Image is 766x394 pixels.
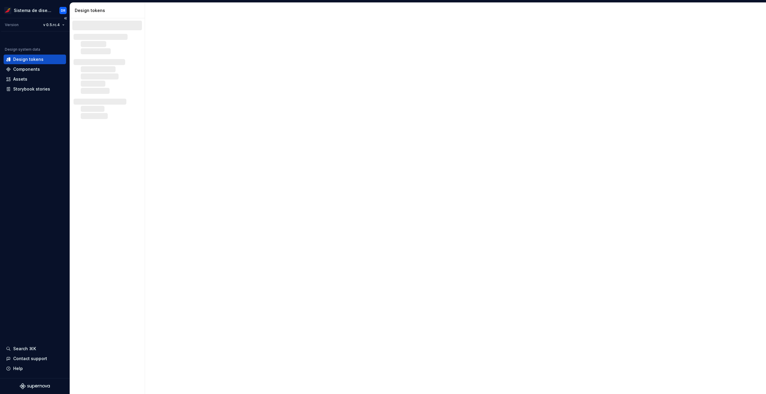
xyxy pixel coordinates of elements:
button: Help [4,364,66,373]
div: Design system data [5,47,40,52]
div: Components [13,66,40,72]
div: Assets [13,76,27,82]
div: Version [5,22,19,27]
button: v 0.5.rc.4 [41,21,67,29]
a: Design tokens [4,55,66,64]
div: Help [13,366,23,372]
div: DR [61,8,65,13]
div: Design tokens [75,7,142,13]
button: Sistema de diseño IberiaDR [1,4,68,17]
div: Storybook stories [13,86,50,92]
button: Contact support [4,354,66,363]
div: Design tokens [13,56,44,62]
div: Contact support [13,356,47,362]
div: Sistema de diseño Iberia [14,7,52,13]
span: v 0.5.rc.4 [43,22,60,27]
button: Collapse sidebar [61,14,70,22]
a: Components [4,64,66,74]
button: Search ⌘K [4,344,66,354]
svg: Supernova Logo [20,383,50,389]
a: Storybook stories [4,84,66,94]
a: Assets [4,74,66,84]
div: Search ⌘K [13,346,36,352]
img: 55604660-494d-44a9-beb2-692398e9940a.png [4,7,11,14]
